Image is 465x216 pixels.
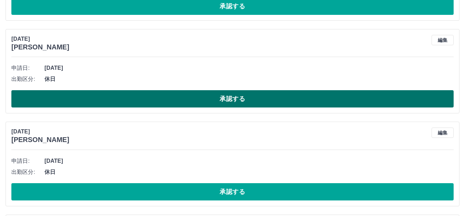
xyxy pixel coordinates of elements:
button: 編集 [432,128,454,138]
span: 申請日: [11,157,44,165]
span: 出勤区分: [11,168,44,176]
button: 承認する [11,90,454,107]
span: 出勤区分: [11,75,44,83]
h3: [PERSON_NAME] [11,43,69,51]
p: [DATE] [11,128,69,136]
span: [DATE] [44,64,454,72]
p: [DATE] [11,35,69,43]
span: 申請日: [11,64,44,72]
span: [DATE] [44,157,454,165]
button: 編集 [432,35,454,45]
span: 休日 [44,168,454,176]
h3: [PERSON_NAME] [11,136,69,144]
span: 休日 [44,75,454,83]
button: 承認する [11,183,454,200]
